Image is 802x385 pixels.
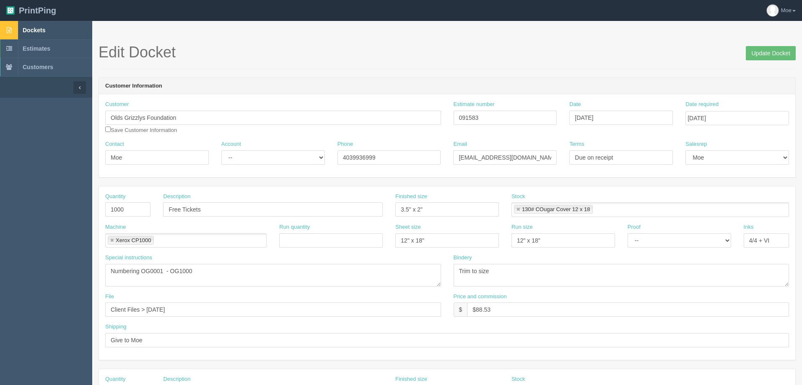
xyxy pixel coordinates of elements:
[511,223,533,231] label: Run size
[628,223,641,231] label: Proof
[221,140,241,148] label: Account
[105,323,127,331] label: Shipping
[163,193,190,201] label: Description
[767,5,779,16] img: avatar_default-7531ab5dedf162e01f1e0bb0964e6a185e93c5c22dfe317fb01d7f8cd2b1632c.jpg
[685,101,719,109] label: Date required
[105,254,152,262] label: Special instructions
[105,193,125,201] label: Quantity
[105,264,441,287] textarea: Numbering OG0001 - OG1000
[23,64,53,70] span: Customers
[511,375,525,383] label: Stock
[454,101,495,109] label: Estimate number
[395,193,427,201] label: Finished size
[569,140,584,148] label: Terms
[105,375,125,383] label: Quantity
[569,101,581,109] label: Date
[23,27,45,34] span: Dockets
[163,375,190,383] label: Description
[395,223,421,231] label: Sheet size
[105,101,129,109] label: Customer
[511,193,525,201] label: Stock
[23,45,50,52] span: Estimates
[685,140,707,148] label: Salesrep
[454,254,472,262] label: Bindery
[454,293,507,301] label: Price and commission
[454,302,467,317] div: $
[105,101,441,134] div: Save Customer Information
[454,264,789,287] textarea: Trim to size
[116,238,151,243] div: Xerox CP1000
[746,46,796,60] input: Update Docket
[105,293,114,301] label: File
[99,78,795,95] header: Customer Information
[453,140,467,148] label: Email
[105,140,124,148] label: Contact
[395,375,427,383] label: Finished size
[279,223,310,231] label: Run quantity
[105,111,441,125] input: Enter customer name
[337,140,353,148] label: Phone
[105,223,126,231] label: Machine
[522,207,590,212] div: 130# COugar Cover 12 x 18
[744,223,754,231] label: Inks
[99,44,796,61] h1: Edit Docket
[6,6,15,15] img: logo-3e63b451c926e2ac314895c53de4908e5d424f24456219fb08d385ab2e579770.png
